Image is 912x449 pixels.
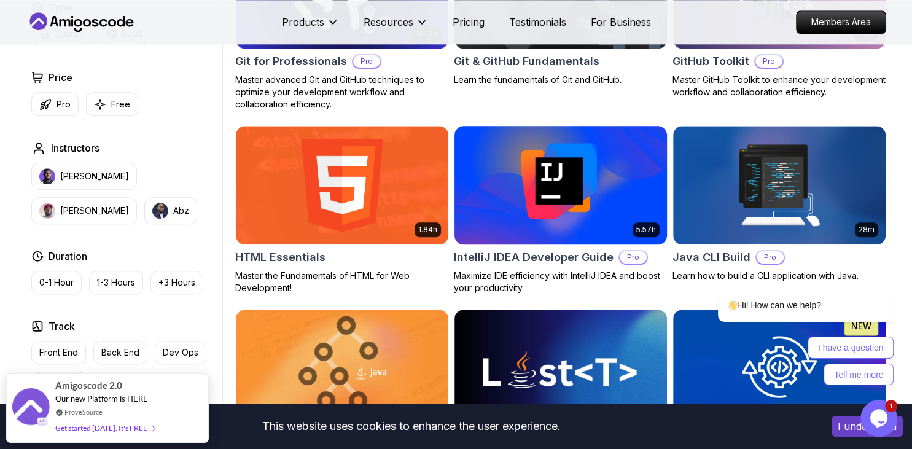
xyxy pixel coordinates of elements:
iframe: chat widget [860,400,900,437]
button: instructor img[PERSON_NAME] [31,163,137,190]
p: Resources [364,15,413,29]
span: Amigoscode 2.0 [55,378,122,392]
img: instructor img [152,203,168,219]
img: IntelliJ IDEA Developer Guide card [449,123,672,248]
img: Java Generics card [454,310,667,429]
a: Java CLI Build card28mJava CLI BuildProLearn how to build a CLI application with Java. [672,125,886,283]
button: Dev Ops [155,341,206,364]
p: Back End [101,346,139,359]
p: Learn how to build a CLI application with Java. [672,270,886,282]
h2: Git & GitHub Fundamentals [454,53,599,70]
button: Pro [31,92,79,116]
iframe: chat widget [679,178,900,394]
button: instructor imgAbz [144,197,197,224]
button: Resources [364,15,428,39]
img: Java Data Structures card [236,310,448,429]
p: Pro [620,251,647,264]
h2: IntelliJ IDEA Developer Guide [454,249,614,266]
p: Pro [755,55,782,68]
p: Master the Fundamentals of HTML for Web Development! [235,270,449,294]
button: Accept cookies [832,416,903,437]
button: Back End [93,341,147,364]
p: [PERSON_NAME] [60,170,129,182]
p: Front End [39,346,78,359]
button: instructor img[PERSON_NAME] [31,197,137,224]
h2: Git for Professionals [235,53,347,70]
button: Front End [31,341,86,364]
a: HTML Essentials card1.84hHTML EssentialsMaster the Fundamentals of HTML for Web Development! [235,125,449,295]
p: Pro [353,55,380,68]
button: +3 Hours [150,271,203,294]
span: Our new Platform is HERE [55,394,148,404]
p: Maximize IDE efficiency with IntelliJ IDEA and boost your productivity. [454,270,668,294]
button: Products [282,15,339,39]
a: Testimonials [509,15,566,29]
p: Free [111,98,130,111]
p: Master GitHub Toolkit to enhance your development workflow and collaboration efficiency. [672,74,886,98]
h2: HTML Essentials [235,249,325,266]
h2: Price [49,70,72,85]
a: Pricing [453,15,485,29]
p: Abz [173,205,189,217]
p: +3 Hours [158,276,195,289]
p: Master advanced Git and GitHub techniques to optimize your development workflow and collaboration... [235,74,449,111]
h2: Java CLI Build [672,249,750,266]
img: HTML Essentials card [236,126,448,245]
p: 0-1 Hour [39,276,74,289]
img: Java CLI Build card [673,126,886,245]
a: ProveSource [64,407,103,417]
p: [PERSON_NAME] [60,205,129,217]
button: 0-1 Hour [31,271,82,294]
img: instructor img [39,168,55,184]
img: provesource social proof notification image [12,388,49,428]
img: Java Integration Testing card [673,310,886,429]
p: 1-3 Hours [97,276,135,289]
h2: Duration [49,249,87,264]
p: Products [282,15,324,29]
p: Dev Ops [163,346,198,359]
div: This website uses cookies to enhance the user experience. [9,413,813,440]
a: For Business [591,15,651,29]
a: Members Area [796,10,886,34]
p: Learn the fundamentals of Git and GitHub. [454,74,668,86]
p: Members Area [797,11,886,33]
h2: Instructors [51,141,99,155]
button: Free [86,92,138,116]
h2: GitHub Toolkit [672,53,749,70]
h2: Track [49,319,75,334]
button: Full Stack [31,372,86,395]
p: 1.84h [418,225,437,235]
p: Pro [57,98,71,111]
button: 1-3 Hours [89,271,143,294]
a: IntelliJ IDEA Developer Guide card5.57hIntelliJ IDEA Developer GuideProMaximize IDE efficiency wi... [454,125,668,295]
div: Get started [DATE]. It's FREE [55,421,155,435]
p: 5.57h [636,225,656,235]
img: instructor img [39,203,55,219]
